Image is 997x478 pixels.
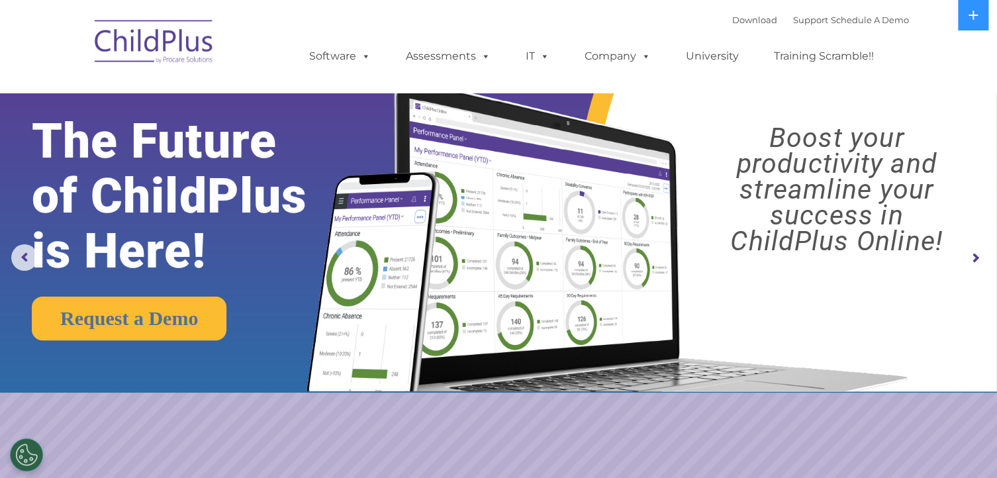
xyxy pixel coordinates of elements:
[184,87,224,97] span: Last name
[512,43,563,70] a: IT
[732,15,777,25] a: Download
[781,335,997,478] iframe: Chat Widget
[10,438,43,471] button: Cookies Settings
[571,43,664,70] a: Company
[761,43,887,70] a: Training Scramble!!
[688,125,984,254] rs-layer: Boost your productivity and streamline your success in ChildPlus Online!
[793,15,828,25] a: Support
[184,142,240,152] span: Phone number
[393,43,504,70] a: Assessments
[732,15,909,25] font: |
[32,114,350,279] rs-layer: The Future of ChildPlus is Here!
[831,15,909,25] a: Schedule A Demo
[88,11,220,77] img: ChildPlus by Procare Solutions
[32,297,226,340] a: Request a Demo
[296,43,384,70] a: Software
[673,43,752,70] a: University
